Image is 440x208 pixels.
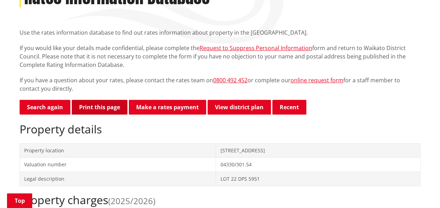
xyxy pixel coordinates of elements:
[272,100,306,115] button: Recent
[129,100,206,115] a: Make a rates payment
[20,193,421,207] h2: Property charges
[20,76,421,93] p: If you have a question about your rates, please contact the rates team on or complete our for a s...
[208,100,271,115] a: View district plan
[213,76,247,84] a: 0800 492 452
[20,172,216,186] td: Legal description
[216,172,420,186] td: LOT 22 DPS 5951
[200,44,312,52] a: Request to Suppress Personal Information
[216,143,420,158] td: [STREET_ADDRESS]
[291,76,343,84] a: online request form
[20,100,70,115] a: Search again
[20,143,216,158] td: Property location
[108,195,155,207] span: (2025/2026)
[20,44,421,69] p: If you would like your details made confidential, please complete the form and return to Waikato ...
[216,158,420,172] td: 04330/301.54
[72,100,127,115] button: Print this page
[20,28,421,37] p: Use the rates information database to find out rates information about property in the [GEOGRAPHI...
[20,158,216,172] td: Valuation number
[20,123,421,136] h2: Property details
[7,193,32,208] a: Top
